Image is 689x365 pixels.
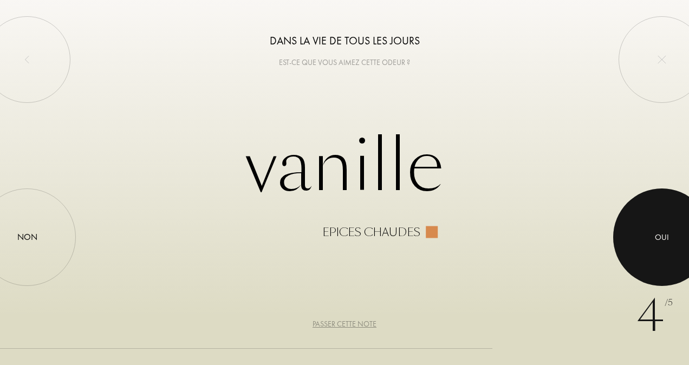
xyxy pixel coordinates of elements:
[636,284,673,349] div: 4
[69,127,620,238] div: Vanille
[655,231,669,244] div: Oui
[322,226,420,238] div: Epices chaudes
[17,231,37,244] div: Non
[665,297,673,309] span: /5
[23,55,31,64] img: left_onboard.svg
[313,318,376,330] div: Passer cette note
[658,55,666,64] img: quit_onboard.svg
